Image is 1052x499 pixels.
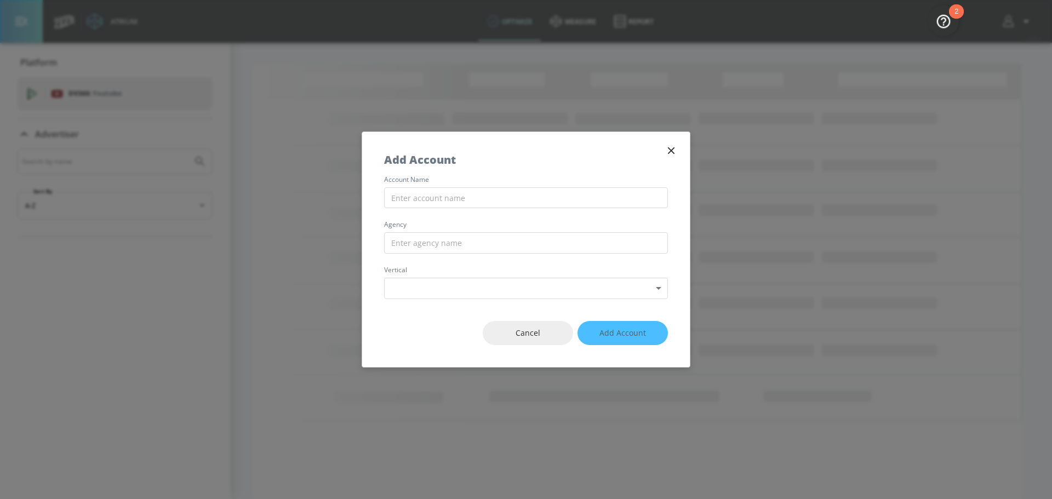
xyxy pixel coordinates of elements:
h5: Add Account [384,154,456,165]
input: Enter account name [384,187,668,209]
div: ​ [384,278,668,299]
input: Enter agency name [384,232,668,254]
button: Cancel [483,321,573,346]
span: Cancel [505,326,551,340]
label: vertical [384,267,668,273]
div: 2 [954,12,958,26]
button: Open Resource Center, 2 new notifications [928,5,959,36]
label: agency [384,221,668,228]
label: account name [384,176,668,183]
